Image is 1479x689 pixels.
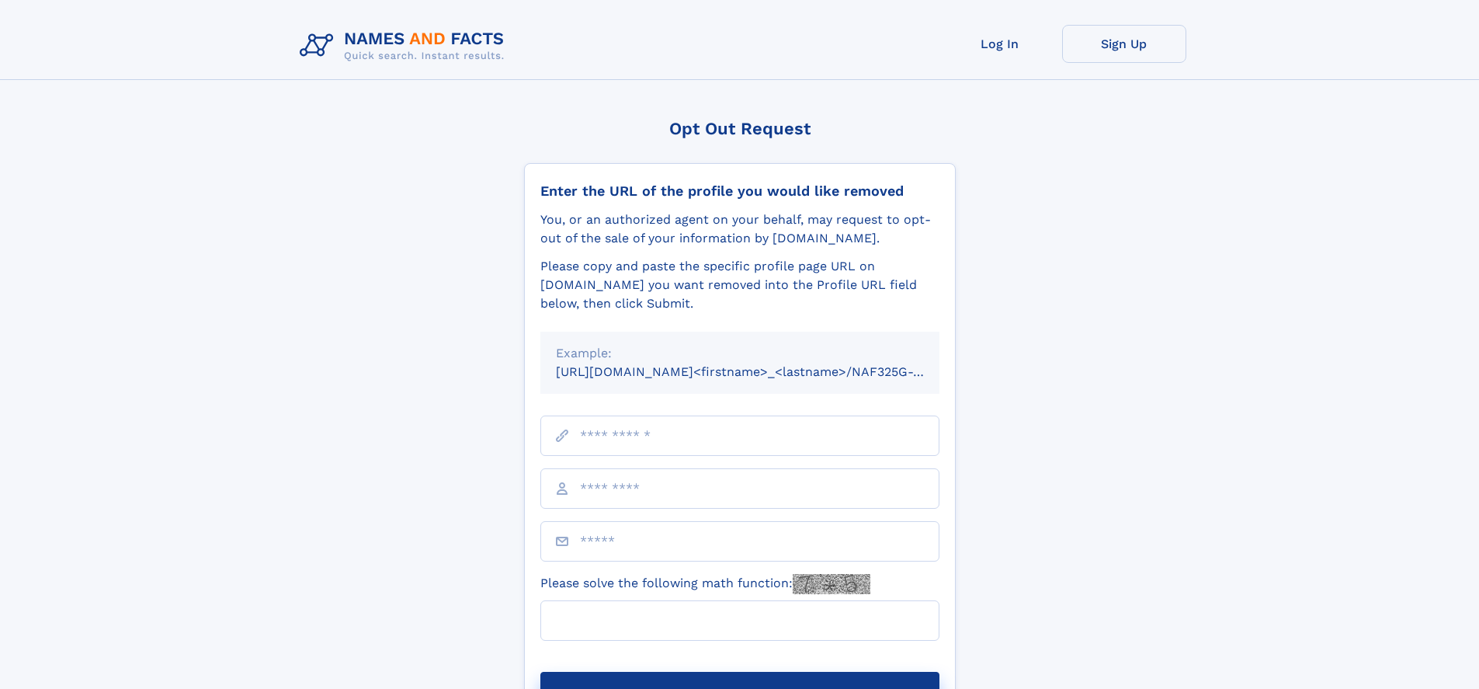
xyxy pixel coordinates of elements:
[1062,25,1186,63] a: Sign Up
[293,25,517,67] img: Logo Names and Facts
[556,364,969,379] small: [URL][DOMAIN_NAME]<firstname>_<lastname>/NAF325G-xxxxxxxx
[556,344,924,363] div: Example:
[540,211,939,248] div: You, or an authorized agent on your behalf, may request to opt-out of the sale of your informatio...
[540,257,939,313] div: Please copy and paste the specific profile page URL on [DOMAIN_NAME] you want removed into the Pr...
[938,25,1062,63] a: Log In
[540,574,870,594] label: Please solve the following math function:
[540,183,939,200] div: Enter the URL of the profile you would like removed
[524,119,956,138] div: Opt Out Request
